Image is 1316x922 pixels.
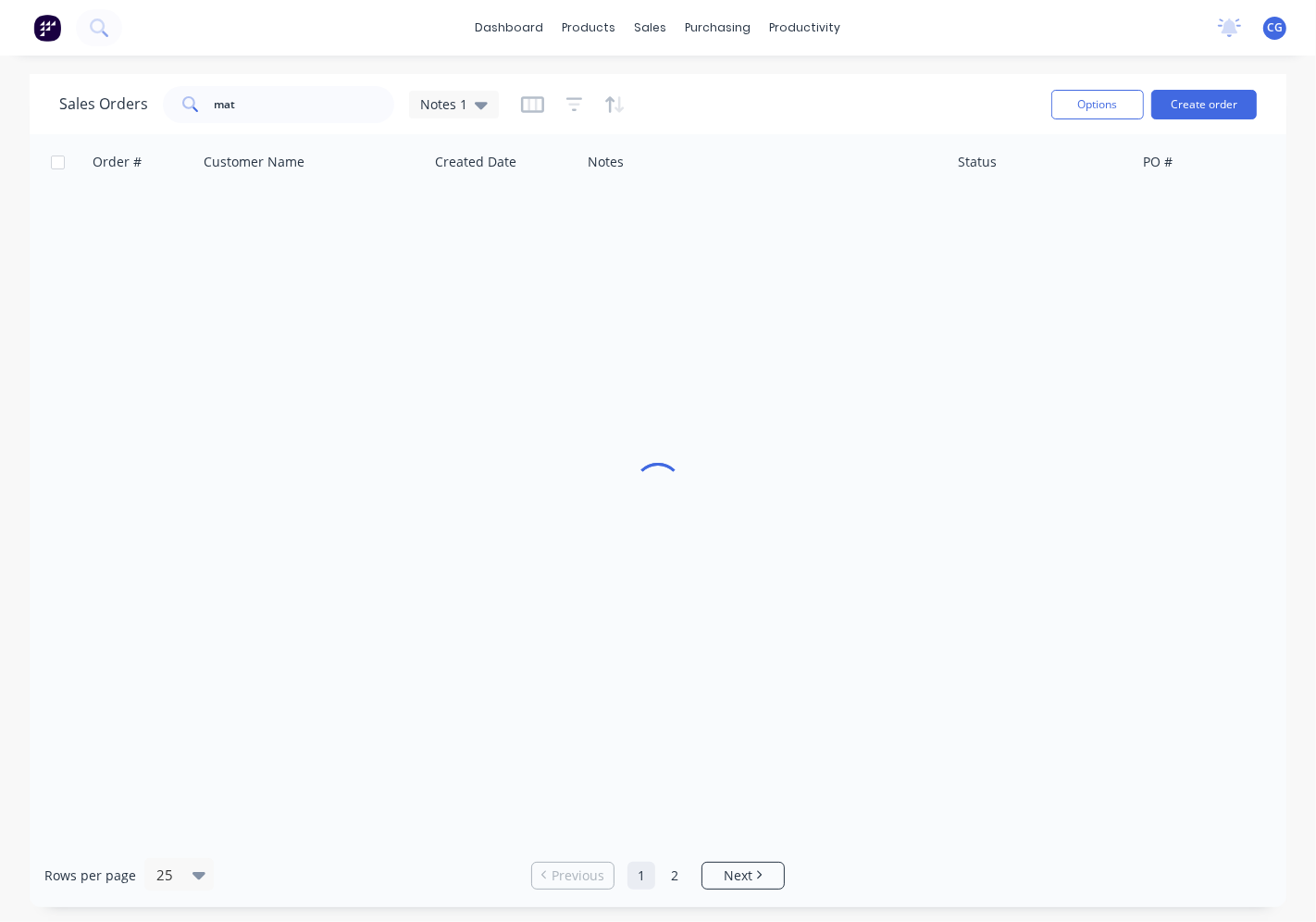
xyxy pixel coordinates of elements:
button: Create order [1151,90,1257,119]
div: Notes [588,153,624,171]
div: PO # [1143,153,1173,171]
div: sales [626,14,677,42]
h1: Sales Orders [59,95,148,113]
div: Customer Name [204,153,304,171]
div: Order # [93,153,142,171]
a: Page 1 is your current page [627,862,655,890]
span: Rows per page [44,866,136,885]
a: dashboard [466,14,553,42]
div: Created Date [435,153,516,171]
span: Notes 1 [420,94,467,114]
button: Options [1051,90,1144,119]
span: Next [724,866,752,885]
img: Factory [33,14,61,42]
div: Status [958,153,997,171]
div: productivity [761,14,850,42]
ul: Pagination [524,862,792,890]
input: Search... [215,86,395,123]
span: CG [1267,19,1283,36]
a: Previous page [532,866,614,885]
a: Page 2 [661,862,689,890]
span: Previous [552,866,604,885]
div: products [553,14,626,42]
div: purchasing [677,14,761,42]
a: Next page [702,866,784,885]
